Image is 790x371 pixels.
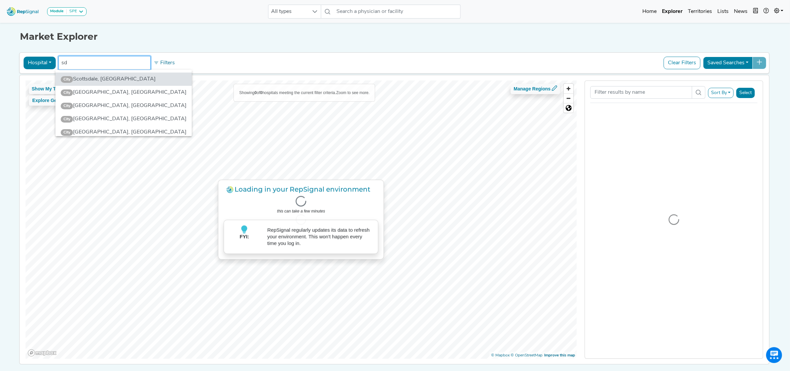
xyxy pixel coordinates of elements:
span: City [61,129,73,136]
p: RepSignal regularly updates its data to refresh your environment. This won't happen every time yo... [267,227,373,247]
p: this can take a few minutes [224,208,379,214]
a: News [731,5,750,18]
li: Rapid City, SD [55,99,192,112]
li: North Bethesda, MD [55,126,192,139]
li: Scottsdale, AZ [55,73,192,86]
button: Zoom out [564,93,573,103]
input: Search by region, territory, or state [61,59,148,67]
p: FYI: [230,233,259,248]
span: . [371,185,372,193]
a: Mapbox logo [28,349,57,357]
span: All types [268,5,308,18]
strong: Module [50,9,64,13]
span: Zoom to see more. [336,90,370,95]
h3: Loading in your RepSignal environment [224,185,379,193]
li: Sioux Falls, SD [55,86,192,99]
span: Reset zoom [564,103,573,113]
a: Explorer [659,5,685,18]
a: OpenStreetMap [511,353,542,357]
button: Hospital [24,57,56,69]
b: 0 [254,90,257,95]
input: Search a physician or facility [334,5,461,19]
a: Territories [685,5,715,18]
button: Manage Regions [511,84,560,94]
span: City [61,76,73,83]
img: lightbulb [241,225,249,233]
div: SPE [67,9,77,14]
span: City [61,116,73,123]
button: Reset bearing to north [564,103,573,113]
a: Home [640,5,659,18]
span: City [61,89,73,96]
a: Mapbox [491,353,510,357]
button: Explore Geography [29,95,79,106]
b: 0 [260,90,262,95]
button: Clear Filters [664,57,700,69]
h1: Market Explorer [20,31,770,42]
button: Saved Searches [703,57,753,69]
button: Zoom in [564,84,573,93]
a: Map feedback [544,353,575,357]
a: Lists [715,5,731,18]
button: ModuleSPE [47,7,87,16]
span: Showing of hospitals meeting the current filter criteria. [239,90,336,95]
button: Filters [152,57,177,69]
button: Show My Territories [29,84,79,94]
span: City [61,103,73,109]
li: Bethesda, MD [55,112,192,126]
button: Intel Book [750,5,761,18]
